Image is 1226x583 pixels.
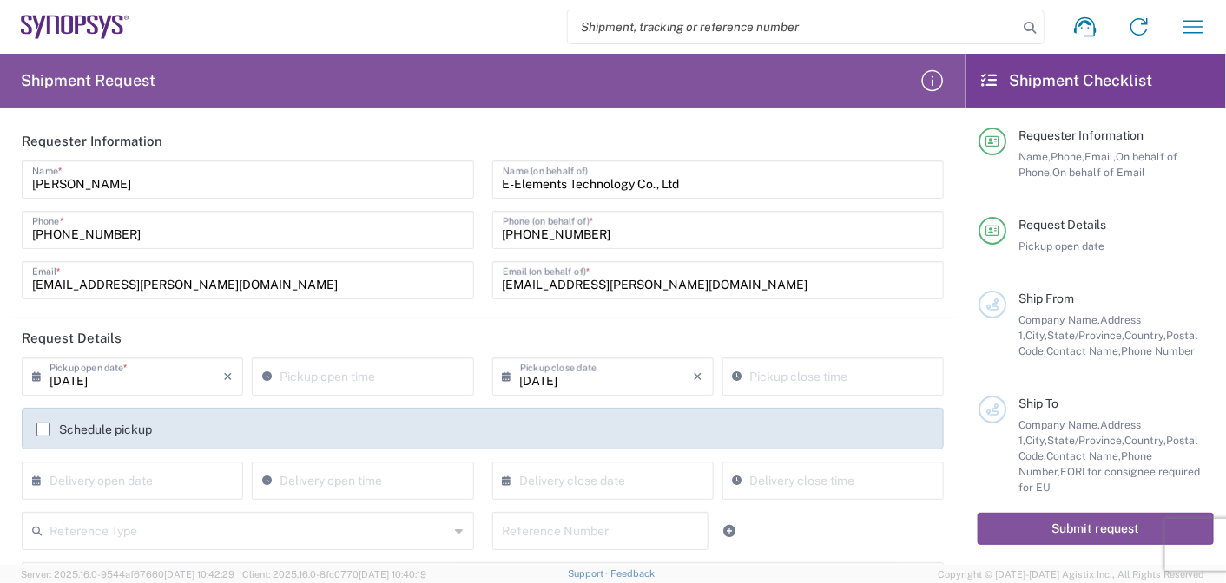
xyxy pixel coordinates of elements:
span: Contact Name, [1046,449,1121,462]
a: Feedback [610,568,655,579]
button: Submit request [978,513,1214,545]
h2: Shipment Request [21,70,155,91]
span: [DATE] 10:40:19 [359,569,426,580]
span: Ship From [1018,291,1074,305]
span: State/Province, [1047,329,1124,342]
h2: Request Details [22,330,122,347]
span: On behalf of Email [1052,166,1145,179]
h2: Shipment Checklist [981,70,1152,91]
span: Company Name, [1018,418,1100,431]
a: Support [568,568,611,579]
span: City, [1025,329,1047,342]
span: Name, [1018,150,1051,163]
span: Copyright © [DATE]-[DATE] Agistix Inc., All Rights Reserved [938,567,1205,582]
span: Request Details [1018,218,1106,232]
span: Ship To [1018,396,1058,410]
span: Contact Name, [1046,344,1121,357]
span: [DATE] 10:42:29 [164,569,234,580]
span: Phone, [1051,150,1084,163]
span: Client: 2025.16.0-8fc0770 [242,569,426,580]
span: EORI for consignee required for EU [1018,465,1200,494]
span: Pickup open date [1018,239,1104,252]
span: Country, [1124,434,1166,447]
h2: Requester Information [22,133,162,150]
span: Requester Information [1018,128,1144,142]
span: Server: 2025.16.0-9544af67660 [21,569,234,580]
span: Phone Number [1121,344,1195,357]
span: Company Name, [1018,313,1100,326]
span: Country, [1124,329,1166,342]
label: Schedule pickup [36,423,152,436]
input: Shipment, tracking or reference number [568,10,1018,43]
a: Add Reference [718,519,742,543]
i: × [223,363,233,390]
i: × [694,363,703,390]
span: City, [1025,434,1047,447]
span: Email, [1084,150,1116,163]
span: State/Province, [1047,434,1124,447]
